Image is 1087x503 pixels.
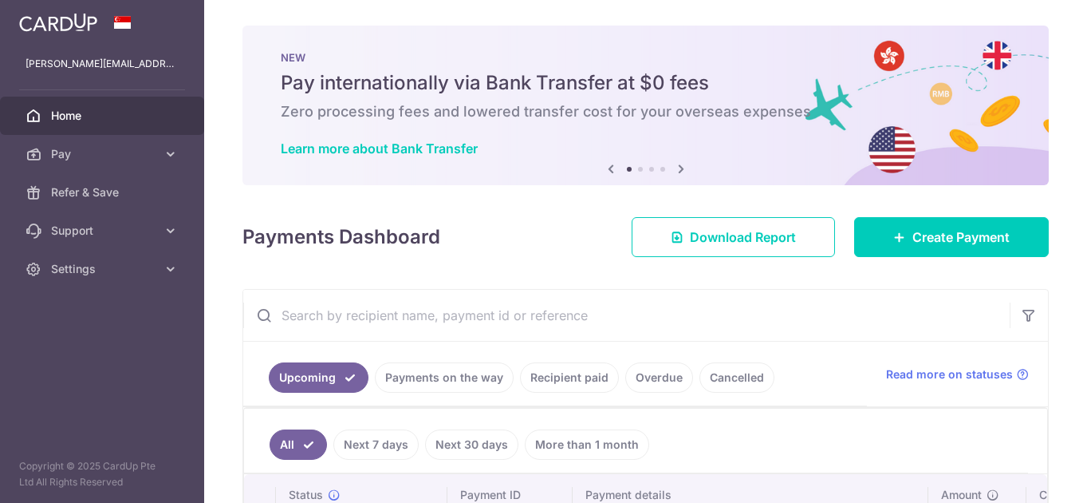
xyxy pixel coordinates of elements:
a: Read more on statuses [886,366,1029,382]
img: Bank transfer banner [242,26,1049,185]
h6: Zero processing fees and lowered transfer cost for your overseas expenses [281,102,1010,121]
h4: Payments Dashboard [242,223,440,252]
a: All [270,430,327,460]
span: Amount [941,487,982,503]
a: Recipient paid [520,362,619,393]
p: [PERSON_NAME][EMAIL_ADDRESS][DOMAIN_NAME] [26,56,179,72]
span: Read more on statuses [886,366,1013,382]
a: Upcoming [269,362,368,393]
span: Support [51,223,156,239]
span: Home [51,108,156,124]
span: Pay [51,146,156,162]
a: Next 7 days [333,430,419,460]
p: NEW [281,51,1010,64]
a: Overdue [625,362,693,393]
a: Learn more about Bank Transfer [281,141,478,156]
span: Create Payment [912,228,1010,247]
a: Next 30 days [425,430,518,460]
span: Download Report [690,228,796,247]
span: Status [289,487,323,503]
h5: Pay internationally via Bank Transfer at $0 fees [281,70,1010,96]
a: More than 1 month [525,430,649,460]
span: Refer & Save [51,184,156,200]
a: Payments on the way [375,362,514,393]
span: Settings [51,261,156,277]
input: Search by recipient name, payment id or reference [243,290,1010,341]
a: Create Payment [854,217,1049,257]
a: Download Report [632,217,835,257]
a: Cancelled [699,362,774,393]
img: CardUp [19,13,97,32]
